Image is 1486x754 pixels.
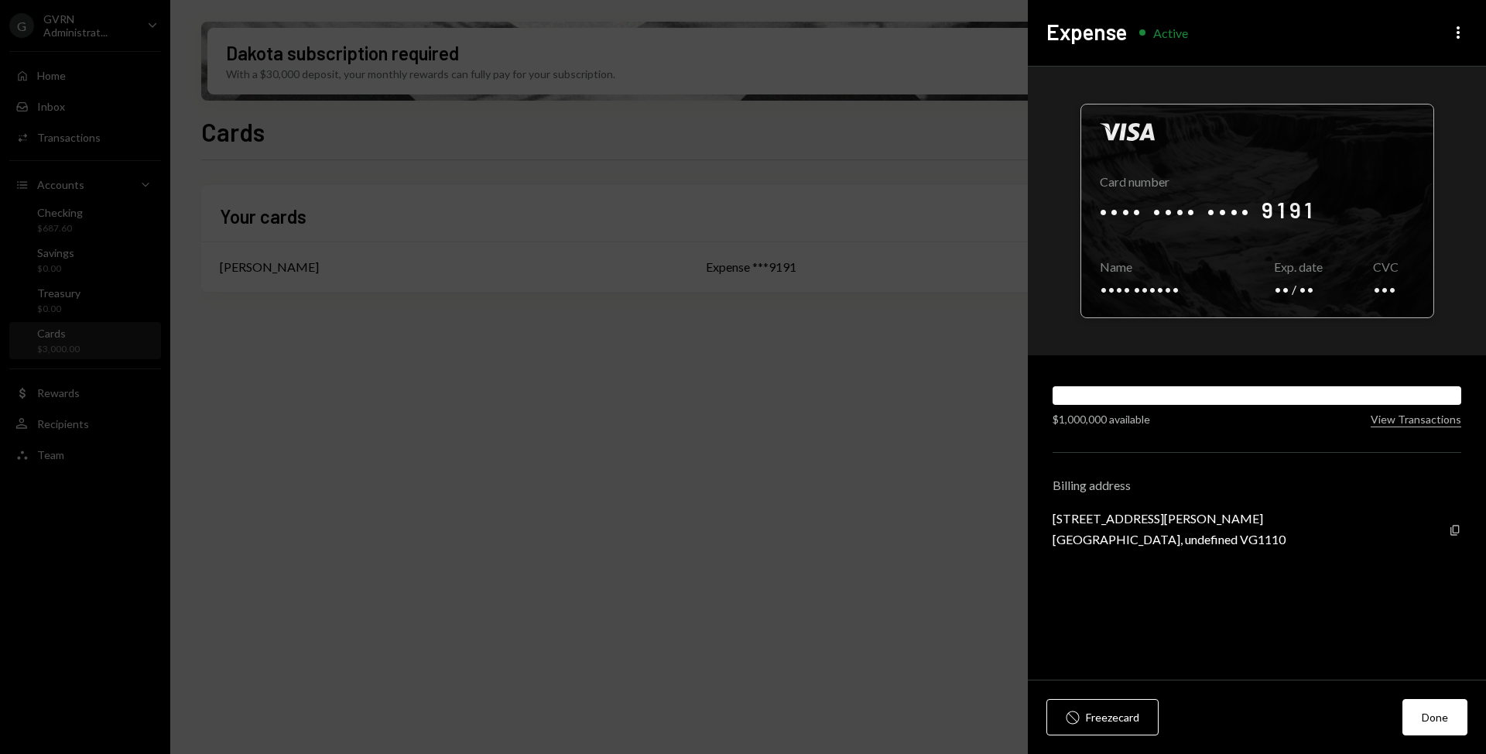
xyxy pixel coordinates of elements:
[1053,478,1461,492] div: Billing address
[1053,411,1150,427] div: $1,000,000 available
[1371,413,1461,427] button: View Transactions
[1153,26,1188,40] div: Active
[1086,709,1139,725] div: Freeze card
[1053,511,1286,526] div: [STREET_ADDRESS][PERSON_NAME]
[1046,699,1159,735] button: Freezecard
[1402,699,1467,735] button: Done
[1053,532,1286,547] div: [GEOGRAPHIC_DATA], undefined VG1110
[1080,104,1434,318] div: Click to reveal
[1046,17,1127,47] h2: Expense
